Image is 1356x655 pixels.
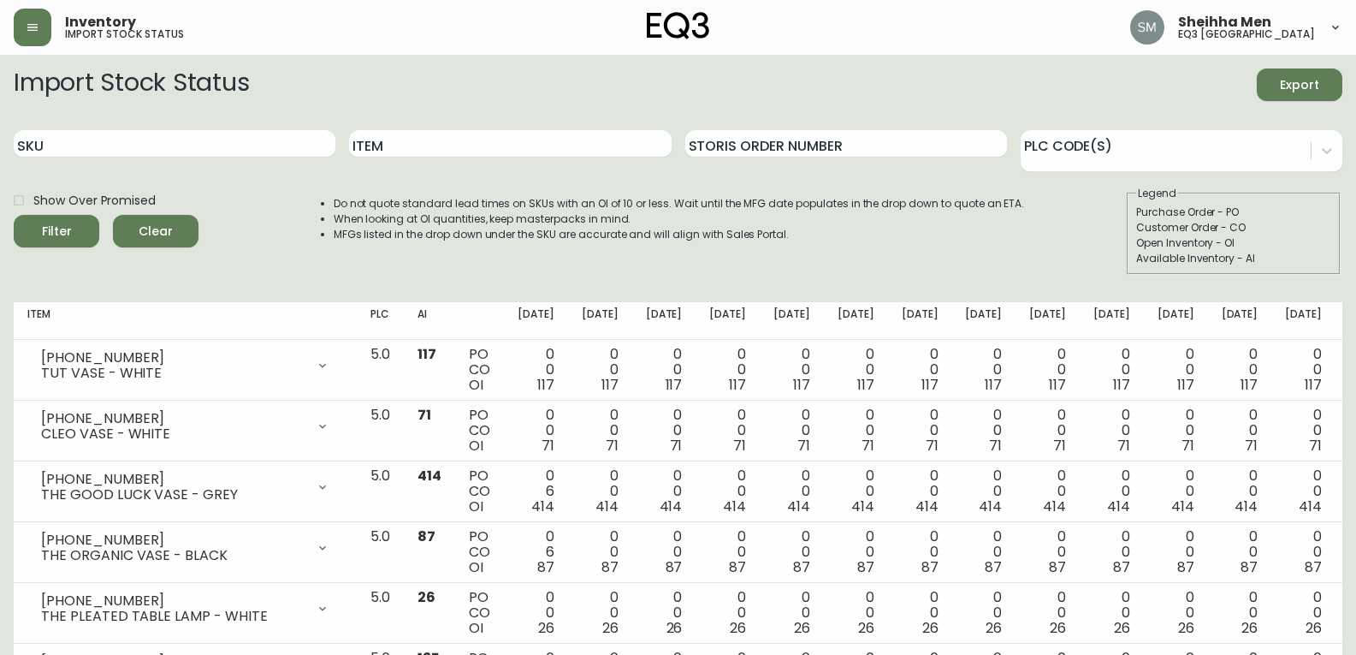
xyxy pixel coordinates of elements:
[582,590,619,636] div: 0 0
[65,15,136,29] span: Inventory
[1222,408,1258,454] div: 0 0
[921,557,939,577] span: 87
[921,375,939,395] span: 117
[417,405,431,425] span: 71
[334,227,1025,242] li: MFGs listed in the drop down under the SKU are accurate and will align with Sales Portal.
[793,375,810,395] span: 117
[469,375,483,395] span: OI
[965,347,1002,393] div: 0 0
[469,408,490,454] div: PO CO
[838,347,874,393] div: 0 0
[1285,347,1322,393] div: 0 0
[838,590,874,636] div: 0 0
[127,221,185,242] span: Clear
[1043,497,1066,516] span: 414
[646,408,683,454] div: 0 0
[951,302,1016,340] th: [DATE]
[1178,29,1315,39] h5: eq3 [GEOGRAPHIC_DATA]
[915,497,939,516] span: 414
[1178,618,1194,638] span: 26
[1016,302,1080,340] th: [DATE]
[14,215,99,247] button: Filter
[417,344,436,364] span: 117
[902,590,939,636] div: 0 0
[709,347,746,393] div: 0 0
[965,408,1002,454] div: 0 0
[902,347,939,393] div: 0 0
[1093,529,1130,575] div: 0 0
[1178,15,1271,29] span: Sheihha Men
[65,29,184,39] h5: import stock status
[601,557,619,577] span: 87
[1114,618,1130,638] span: 26
[14,302,357,340] th: Item
[793,557,810,577] span: 87
[888,302,952,340] th: [DATE]
[729,375,746,395] span: 117
[518,529,554,575] div: 0 6
[794,618,810,638] span: 26
[41,548,305,563] div: THE ORGANIC VASE - BLACK
[729,557,746,577] span: 87
[1136,205,1331,220] div: Purchase Order - PO
[542,436,554,456] span: 71
[862,436,874,456] span: 71
[1107,497,1130,516] span: 414
[537,557,554,577] span: 87
[1222,347,1258,393] div: 0 0
[773,529,810,575] div: 0 0
[1093,590,1130,636] div: 0 0
[1080,302,1144,340] th: [DATE]
[857,375,874,395] span: 117
[1130,10,1164,45] img: cfa6f7b0e1fd34ea0d7b164297c1067f
[1093,468,1130,515] div: 0 0
[965,468,1002,515] div: 0 0
[27,590,343,628] div: [PHONE_NUMBER]THE PLEATED TABLE LAMP - WHITE
[838,408,874,454] div: 0 0
[1270,74,1329,96] span: Export
[357,461,404,522] td: 5.0
[985,375,1002,395] span: 117
[986,618,1002,638] span: 26
[357,340,404,401] td: 5.0
[1285,529,1322,575] div: 0 0
[1222,529,1258,575] div: 0 0
[730,618,746,638] span: 26
[537,375,554,395] span: 117
[1158,347,1194,393] div: 0 0
[773,468,810,515] div: 0 0
[41,487,305,503] div: THE GOOD LUCK VASE - GREY
[27,529,343,567] div: [PHONE_NUMBER]THE ORGANIC VASE - BLACK
[41,350,305,366] div: [PHONE_NUMBER]
[1158,529,1194,575] div: 0 0
[42,221,72,242] div: Filter
[902,408,939,454] div: 0 0
[538,618,554,638] span: 26
[518,347,554,393] div: 0 0
[41,472,305,487] div: [PHONE_NUMBER]
[1306,618,1322,638] span: 26
[334,196,1025,211] li: Do not quote standard lead times on SKUs with an OI of 10 or less. Wait until the MFG date popula...
[1285,590,1322,636] div: 0 0
[1305,557,1322,577] span: 87
[696,302,760,340] th: [DATE]
[582,408,619,454] div: 0 0
[1158,590,1194,636] div: 0 0
[646,529,683,575] div: 0 0
[469,529,490,575] div: PO CO
[733,436,746,456] span: 71
[606,436,619,456] span: 71
[1309,436,1322,456] span: 71
[989,436,1002,456] span: 71
[469,557,483,577] span: OI
[1029,347,1066,393] div: 0 0
[922,618,939,638] span: 26
[334,211,1025,227] li: When looking at OI quantities, keep masterpacks in mind.
[824,302,888,340] th: [DATE]
[647,12,710,39] img: logo
[979,497,1002,516] span: 414
[469,618,483,638] span: OI
[760,302,824,340] th: [DATE]
[518,468,554,515] div: 0 6
[602,618,619,638] span: 26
